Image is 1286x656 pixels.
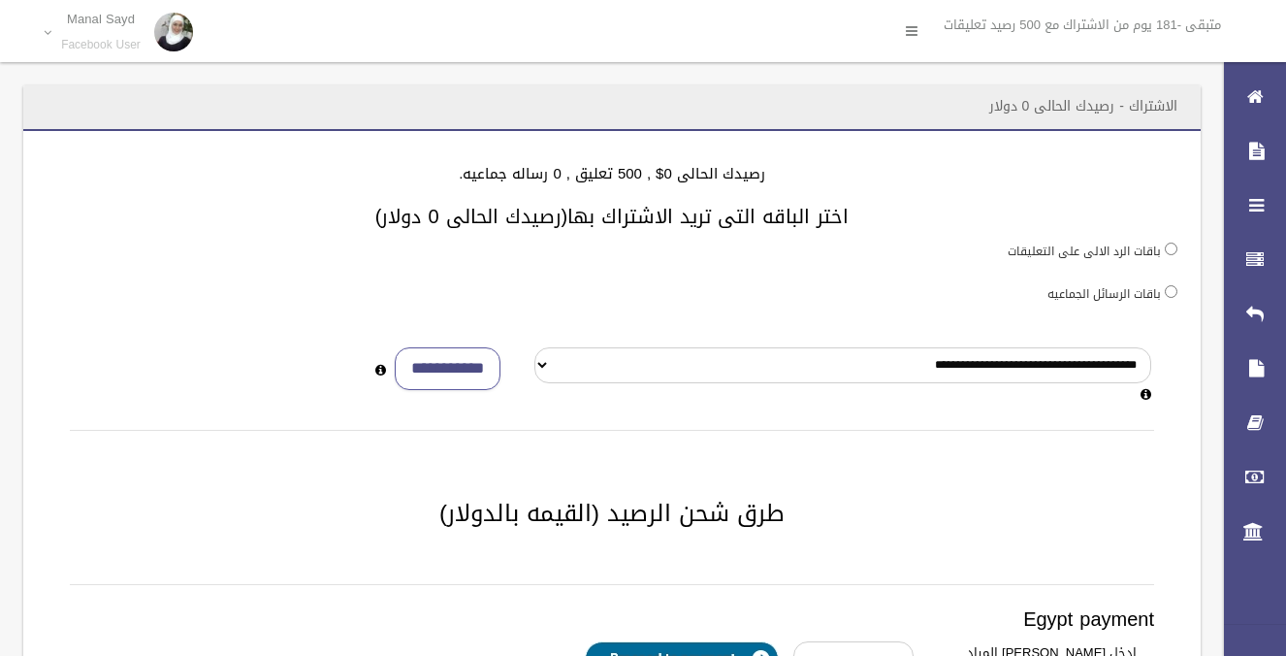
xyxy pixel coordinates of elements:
h3: اختر الباقه التى تريد الاشتراك بها(رصيدك الحالى 0 دولار) [47,206,1177,227]
small: Facebook User [61,38,141,52]
header: الاشتراك - رصيدك الحالى 0 دولار [966,87,1201,125]
label: باقات الرد الالى على التعليقات [1008,241,1161,262]
h3: Egypt payment [70,608,1154,630]
h2: طرق شحن الرصيد (القيمه بالدولار) [47,501,1177,526]
label: باقات الرسائل الجماعيه [1047,283,1161,305]
p: Manal Sayd [61,12,141,26]
h4: رصيدك الحالى 0$ , 500 تعليق , 0 رساله جماعيه. [47,166,1177,182]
